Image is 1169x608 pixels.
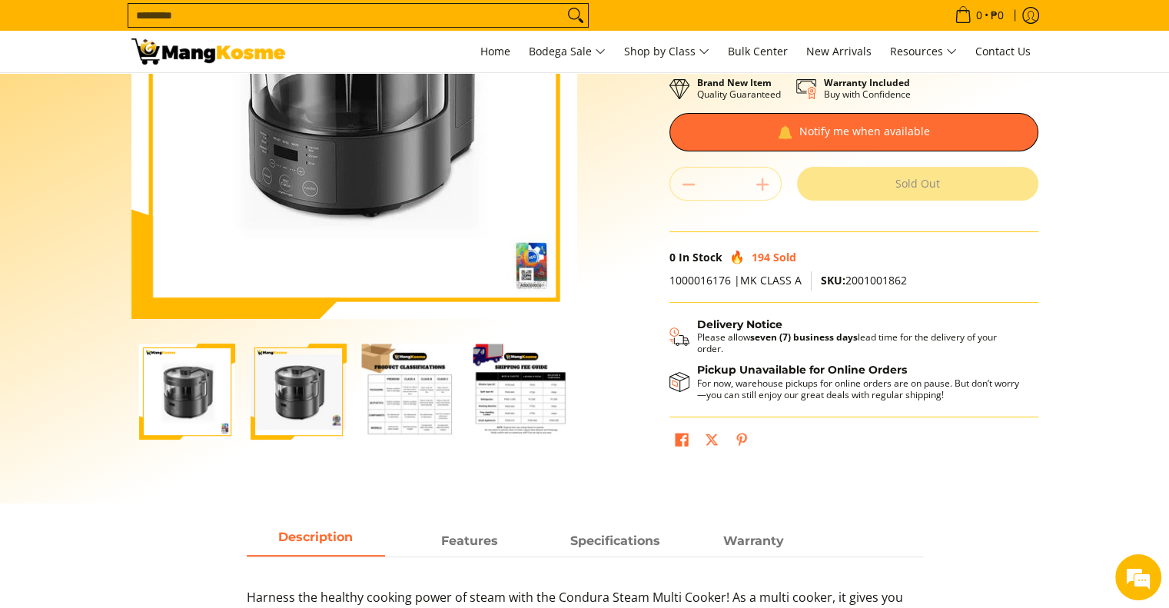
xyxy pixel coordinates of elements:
strong: Warranty [723,533,784,548]
a: Description 1 [400,527,539,557]
nav: Main Menu [301,31,1038,72]
a: Contact Us [968,31,1038,72]
span: ₱0 [988,10,1006,21]
a: Shop by Class [616,31,717,72]
strong: Pickup Unavailable for Online Orders [697,363,907,377]
img: Condura Steam Multi Cooker (Class A)-2 [251,354,347,430]
p: Please allow lead time for the delivery of your order. [697,331,1023,354]
strong: seven (7) business days [750,331,858,344]
p: Quality Guaranteed [697,77,781,100]
a: Description 3 [685,527,823,557]
a: Share on Facebook [671,429,692,455]
a: Post on X [701,429,722,455]
p: For now, warehouse pickups for online orders are on pause. But don’t worry—you can still enjoy ou... [697,377,1023,400]
span: 2001001862 [821,273,907,287]
a: Resources [882,31,965,72]
span: Sold [773,250,796,264]
span: 1000016176 |MK CLASS A [669,273,802,287]
a: Bulk Center [720,31,795,72]
span: Contact Us [975,44,1031,58]
a: Home [473,31,518,72]
span: Home [480,44,510,58]
strong: Delivery Notice [697,317,782,331]
button: Search [563,4,588,27]
span: In Stock [679,250,722,264]
p: Buy with Confidence [824,77,911,100]
span: Resources [890,42,957,61]
a: Description [247,527,385,557]
img: Condura Steam Multi Cooker - Healthy Cooking for You! l Mang Kosme [131,38,285,65]
span: 0 [974,10,985,21]
span: Bodega Sale [529,42,606,61]
span: • [950,7,1008,24]
span: SKU: [821,273,845,287]
button: Shipping & Delivery [669,318,1023,355]
a: Pin on Pinterest [731,429,752,455]
span: Shop by Class [624,42,709,61]
img: Condura Steam Multi Cooker (Class A)-3 [362,344,458,440]
span: Bulk Center [728,44,788,58]
strong: Brand New Item [697,76,772,89]
strong: Features [441,533,498,548]
span: Description [247,527,385,555]
img: Condura Steam Multi Cooker (Class A)-1 [139,344,235,440]
a: Description 2 [546,527,685,557]
span: New Arrivals [806,44,872,58]
span: 194 [752,250,770,264]
img: Condura Steam Multi Cooker (Class A)-4 [473,344,570,440]
span: 0 [669,250,676,264]
a: Bodega Sale [521,31,613,72]
strong: Specifications [570,533,660,548]
strong: Warranty Included [824,76,910,89]
a: New Arrivals [799,31,879,72]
